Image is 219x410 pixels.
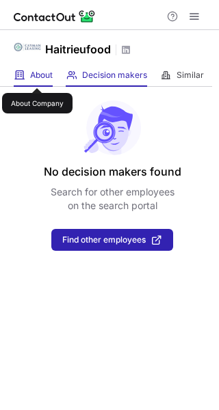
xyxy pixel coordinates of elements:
span: About [30,70,53,81]
button: Find other employees [51,229,173,251]
img: No leads found [83,100,142,155]
img: ContactOut v5.3.10 [14,8,96,25]
img: d41d8cd98f00b204e9800998ecf8427e [14,33,41,61]
header: No decision makers found [44,163,181,180]
span: Decision makers [82,70,147,81]
h1: Haitrieufood [45,41,111,57]
span: Similar [177,70,204,81]
span: Find other employees [62,235,146,245]
p: Search for other employees on the search portal [51,185,175,213]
